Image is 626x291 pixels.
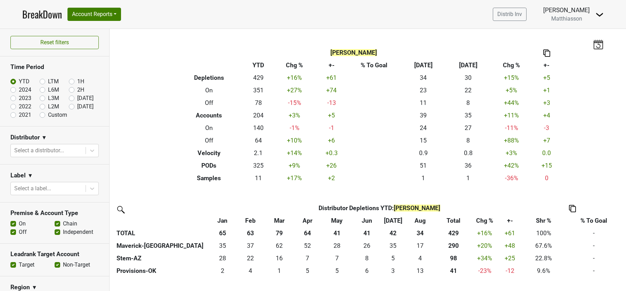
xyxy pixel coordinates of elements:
[315,147,347,159] td: +0.3
[499,254,521,263] div: +25
[532,122,561,134] td: -3
[565,227,623,239] td: -
[405,252,435,265] td: 4.25
[77,94,94,102] label: [DATE]
[243,159,274,172] td: 325
[274,122,316,134] td: -1 %
[48,77,59,86] label: LTM
[294,227,321,239] th: 64
[353,265,381,277] td: 6.41
[274,147,316,159] td: +14 %
[264,265,294,277] td: 1.34
[405,265,435,277] td: 13.25
[315,122,347,134] td: -1
[210,266,235,275] div: 2
[490,97,532,109] td: +44 %
[274,109,316,122] td: +3 %
[354,241,379,250] div: 26
[210,241,235,250] div: 35
[405,214,435,227] th: Aug: activate to sort column ascending
[323,254,351,263] div: 7
[67,8,121,21] button: Account Reports
[63,261,90,269] label: Non-Target
[435,227,472,239] th: 429
[115,227,208,239] th: TOTAL
[10,251,99,258] h3: Leadrank Target Account
[490,59,532,71] th: Chg %
[437,266,470,275] div: 41
[347,59,401,71] th: % To Goal
[446,71,491,84] td: 30
[493,8,527,21] a: Distrib Inv
[63,228,93,236] label: Independent
[19,94,31,102] label: 2023
[315,71,347,84] td: +61
[401,97,446,109] td: 11
[401,134,446,147] td: 15
[435,239,472,252] th: 290.166
[381,239,405,252] td: 34.749
[296,266,319,275] div: 5
[321,227,353,239] th: 41
[63,220,77,228] label: Chain
[27,171,33,180] span: ▼
[266,241,292,250] div: 62
[77,102,94,111] label: [DATE]
[354,254,379,263] div: 8
[243,59,274,71] th: YTD
[490,109,532,122] td: +11 %
[446,97,491,109] td: 8
[10,209,99,217] h3: Premise & Account Type
[505,230,515,237] span: +61
[19,77,30,86] label: YTD
[472,239,498,252] td: +20 %
[401,59,446,71] th: [DATE]
[208,265,236,277] td: 2.33
[243,122,274,134] td: 140
[353,214,381,227] th: Jun: activate to sort column ascending
[381,214,405,227] th: Jul: activate to sort column ascending
[543,49,550,57] img: Copy to clipboard
[315,59,347,71] th: +-
[236,239,264,252] td: 36.748
[446,159,491,172] td: 36
[330,49,377,56] span: [PERSON_NAME]
[10,36,99,49] button: Reset filters
[532,71,561,84] td: +5
[243,147,274,159] td: 2.1
[243,109,274,122] td: 204
[175,134,243,147] th: Off
[490,147,532,159] td: +3 %
[243,97,274,109] td: 78
[294,239,321,252] td: 51.669
[593,39,603,49] img: last_updated_date
[175,109,243,122] th: Accounts
[532,109,561,122] td: +4
[405,239,435,252] td: 16.749
[266,254,292,263] div: 16
[437,254,470,263] div: 98
[236,265,264,277] td: 4.42
[175,122,243,134] th: On
[353,227,381,239] th: 41
[543,6,590,15] div: [PERSON_NAME]
[48,111,67,119] label: Custom
[274,59,316,71] th: Chg %
[407,241,434,250] div: 17
[10,284,30,291] h3: Region
[353,239,381,252] td: 25.918
[381,265,405,277] td: 2.66
[115,239,208,252] th: Maverick-[GEOGRAPHIC_DATA]
[77,77,84,86] label: 1H
[274,134,316,147] td: +10 %
[243,172,274,184] td: 11
[208,239,236,252] td: 34.584
[569,205,576,212] img: Copy to clipboard
[522,252,565,265] td: 22.8%
[490,71,532,84] td: +15 %
[532,59,561,71] th: +-
[274,84,316,97] td: +27 %
[77,86,84,94] label: 2H
[401,159,446,172] td: 51
[321,214,353,227] th: May: activate to sort column ascending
